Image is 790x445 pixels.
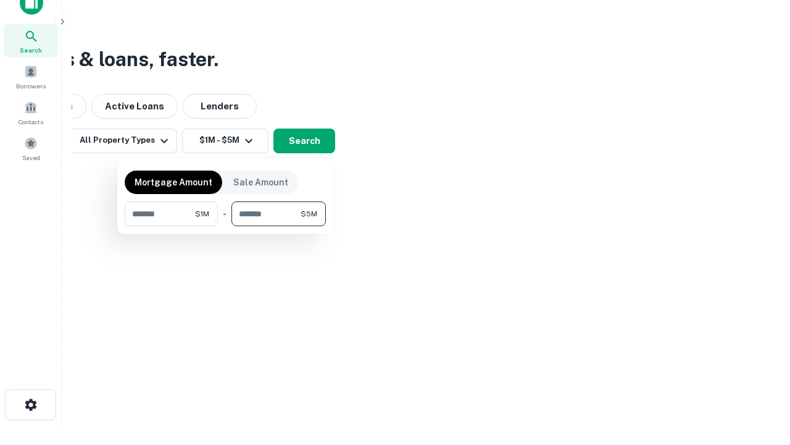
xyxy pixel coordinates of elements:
[301,208,317,219] span: $5M
[233,176,288,189] p: Sale Amount
[728,307,790,366] iframe: Chat Widget
[135,176,212,189] p: Mortgage Amount
[195,208,209,219] span: $1M
[223,201,227,226] div: -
